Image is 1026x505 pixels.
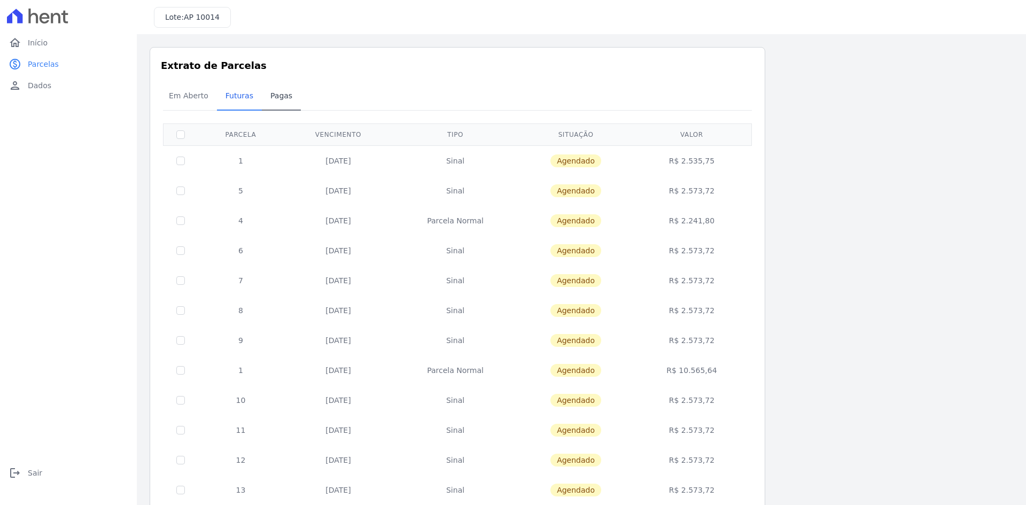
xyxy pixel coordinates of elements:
[634,415,749,445] td: R$ 2.573,72
[4,53,133,75] a: paidParcelas
[198,236,284,266] td: 6
[550,244,601,257] span: Agendado
[393,266,518,296] td: Sinal
[634,123,749,145] th: Valor
[550,484,601,496] span: Agendado
[284,123,393,145] th: Vencimento
[165,12,220,23] h3: Lote:
[634,385,749,415] td: R$ 2.573,72
[162,85,215,106] span: Em Aberto
[634,325,749,355] td: R$ 2.573,72
[28,80,51,91] span: Dados
[198,325,284,355] td: 9
[198,145,284,176] td: 1
[198,445,284,475] td: 12
[393,296,518,325] td: Sinal
[550,274,601,287] span: Agendado
[284,415,393,445] td: [DATE]
[9,58,21,71] i: paid
[217,83,262,111] a: Futuras
[550,304,601,317] span: Agendado
[284,176,393,206] td: [DATE]
[393,145,518,176] td: Sinal
[9,36,21,49] i: home
[393,445,518,475] td: Sinal
[284,385,393,415] td: [DATE]
[284,296,393,325] td: [DATE]
[4,75,133,96] a: personDados
[550,454,601,467] span: Agendado
[393,176,518,206] td: Sinal
[262,83,301,111] a: Pagas
[9,467,21,479] i: logout
[198,355,284,385] td: 1
[550,154,601,167] span: Agendado
[4,32,133,53] a: homeInício
[160,83,217,111] a: Em Aberto
[634,266,749,296] td: R$ 2.573,72
[550,364,601,377] span: Agendado
[393,325,518,355] td: Sinal
[198,176,284,206] td: 5
[634,355,749,385] td: R$ 10.565,64
[284,206,393,236] td: [DATE]
[284,445,393,475] td: [DATE]
[184,13,220,21] span: AP 10014
[518,123,634,145] th: Situação
[634,475,749,505] td: R$ 2.573,72
[550,214,601,227] span: Agendado
[198,475,284,505] td: 13
[198,206,284,236] td: 4
[550,184,601,197] span: Agendado
[393,415,518,445] td: Sinal
[198,415,284,445] td: 11
[28,59,59,69] span: Parcelas
[198,385,284,415] td: 10
[393,236,518,266] td: Sinal
[284,325,393,355] td: [DATE]
[284,266,393,296] td: [DATE]
[393,385,518,415] td: Sinal
[4,462,133,484] a: logoutSair
[393,475,518,505] td: Sinal
[264,85,299,106] span: Pagas
[284,236,393,266] td: [DATE]
[550,424,601,437] span: Agendado
[198,266,284,296] td: 7
[9,79,21,92] i: person
[634,236,749,266] td: R$ 2.573,72
[198,123,284,145] th: Parcela
[284,145,393,176] td: [DATE]
[550,394,601,407] span: Agendado
[393,355,518,385] td: Parcela Normal
[219,85,260,106] span: Futuras
[393,206,518,236] td: Parcela Normal
[161,58,754,73] h3: Extrato de Parcelas
[634,145,749,176] td: R$ 2.535,75
[393,123,518,145] th: Tipo
[634,206,749,236] td: R$ 2.241,80
[28,37,48,48] span: Início
[634,176,749,206] td: R$ 2.573,72
[284,355,393,385] td: [DATE]
[198,296,284,325] td: 8
[28,468,42,478] span: Sair
[550,334,601,347] span: Agendado
[634,296,749,325] td: R$ 2.573,72
[634,445,749,475] td: R$ 2.573,72
[284,475,393,505] td: [DATE]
